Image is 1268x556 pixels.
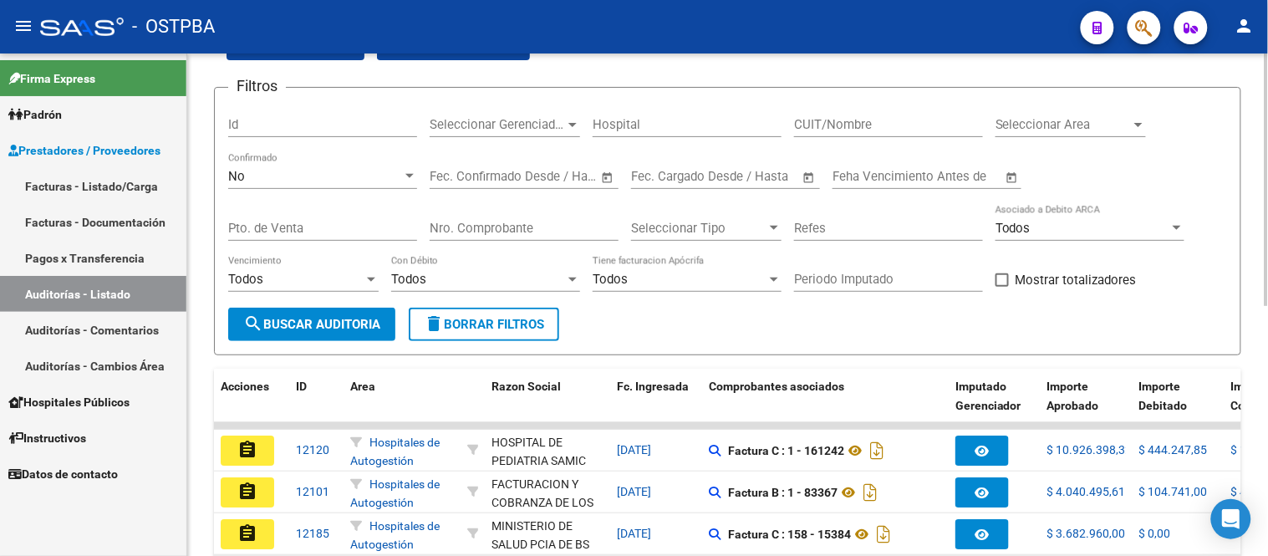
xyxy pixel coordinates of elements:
[8,141,160,160] span: Prestadores / Proveedores
[617,443,651,457] span: [DATE]
[617,380,689,393] span: Fc. Ingresada
[709,380,844,393] span: Comprobantes asociados
[728,444,844,457] strong: Factura C : 1 - 161242
[1211,499,1251,539] div: Open Intercom Messenger
[228,308,395,341] button: Buscar Auditoria
[491,433,603,468] div: - 30615915544
[1003,168,1022,187] button: Open calendar
[296,527,329,540] span: 12185
[491,517,603,552] div: - 30626983398
[424,317,544,332] span: Borrar Filtros
[391,272,426,287] span: Todos
[1016,270,1137,290] span: Mostrar totalizadores
[873,521,894,548] i: Descargar documento
[800,168,819,187] button: Open calendar
[237,523,257,543] mat-icon: assignment
[1047,380,1099,412] span: Importe Aprobado
[1139,380,1188,412] span: Importe Debitado
[350,380,375,393] span: Area
[728,528,851,541] strong: Factura C : 158 - 15384
[955,380,1021,412] span: Imputado Gerenciador
[424,314,444,334] mat-icon: delete
[491,475,603,510] div: - 30715497456
[221,380,269,393] span: Acciones
[228,169,245,184] span: No
[237,440,257,460] mat-icon: assignment
[296,443,329,457] span: 12120
[1139,443,1208,457] span: $ 444.247,85
[1047,443,1133,457] span: $ 10.926.398,32
[243,314,263,334] mat-icon: search
[1139,527,1171,540] span: $ 0,00
[344,369,461,442] datatable-header-cell: Area
[13,16,33,36] mat-icon: menu
[228,74,286,98] h3: Filtros
[228,272,263,287] span: Todos
[1041,369,1133,442] datatable-header-cell: Importe Aprobado
[1139,485,1208,498] span: $ 104.741,00
[617,527,651,540] span: [DATE]
[859,479,881,506] i: Descargar documento
[1047,527,1126,540] span: $ 3.682.960,00
[8,429,86,447] span: Instructivos
[8,465,118,483] span: Datos de contacto
[996,117,1131,132] span: Seleccionar Area
[8,105,62,124] span: Padrón
[132,8,215,45] span: - OSTPBA
[491,475,603,551] div: FACTURACION Y COBRANZA DE LOS EFECTORES PUBLICOS S.E.
[631,169,685,184] input: Start date
[8,69,95,88] span: Firma Express
[8,393,130,411] span: Hospitales Públicos
[350,519,440,552] span: Hospitales de Autogestión
[996,221,1031,236] span: Todos
[243,317,380,332] span: Buscar Auditoria
[1133,369,1225,442] datatable-header-cell: Importe Debitado
[289,369,344,442] datatable-header-cell: ID
[866,437,888,464] i: Descargar documento
[491,380,561,393] span: Razon Social
[350,436,440,468] span: Hospitales de Autogestión
[610,369,702,442] datatable-header-cell: Fc. Ingresada
[430,169,484,184] input: Start date
[617,485,651,498] span: [DATE]
[485,369,610,442] datatable-header-cell: Razon Social
[409,308,559,341] button: Borrar Filtros
[499,169,580,184] input: End date
[296,485,329,498] span: 12101
[1047,485,1126,498] span: $ 4.040.495,61
[631,221,766,236] span: Seleccionar Tipo
[214,369,289,442] datatable-header-cell: Acciones
[598,168,618,187] button: Open calendar
[702,369,949,442] datatable-header-cell: Comprobantes asociados
[949,369,1041,442] datatable-header-cell: Imputado Gerenciador
[700,169,782,184] input: End date
[1235,16,1255,36] mat-icon: person
[593,272,628,287] span: Todos
[728,486,838,499] strong: Factura B : 1 - 83367
[430,117,565,132] span: Seleccionar Gerenciador
[237,482,257,502] mat-icon: assignment
[296,380,307,393] span: ID
[350,477,440,510] span: Hospitales de Autogestión
[491,433,603,509] div: HOSPITAL DE PEDIATRIA SAMIC "PROFESOR [PERSON_NAME]"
